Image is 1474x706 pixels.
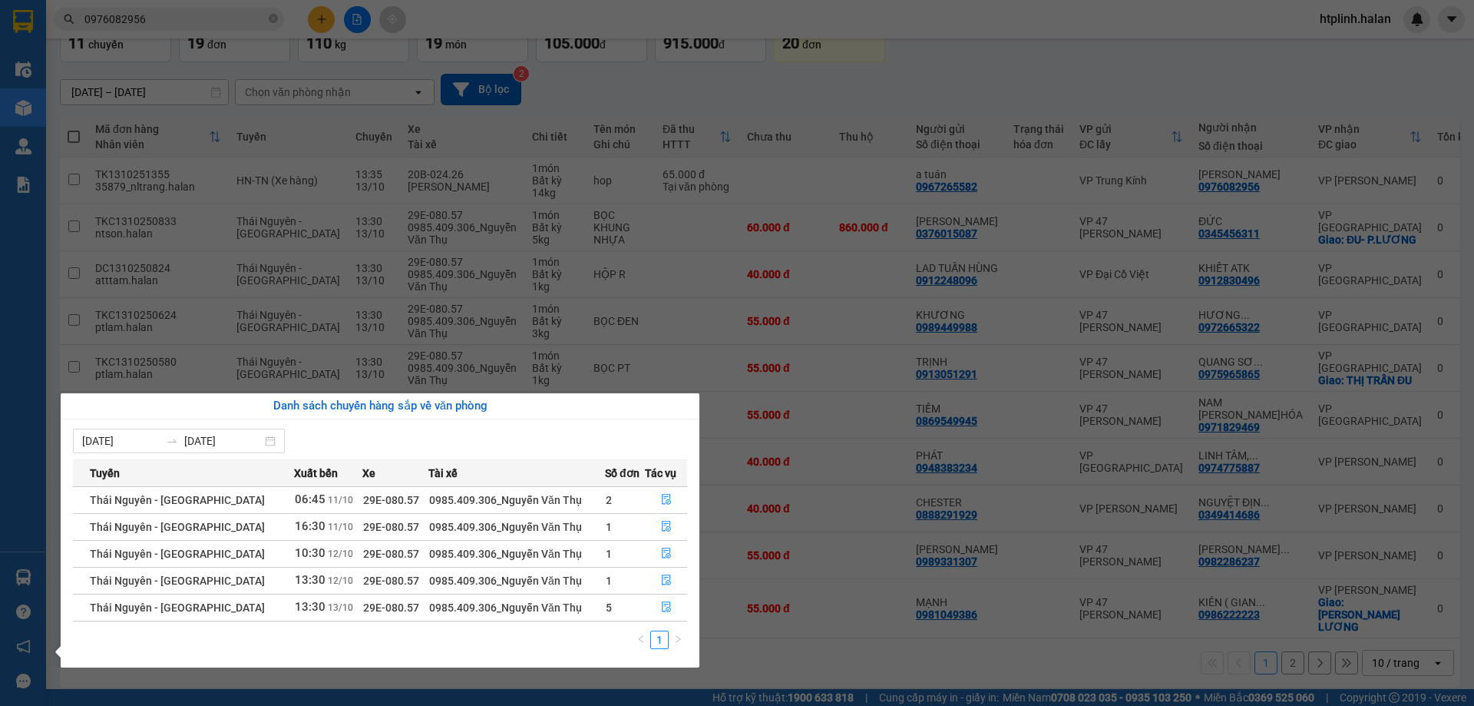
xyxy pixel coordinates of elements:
[90,521,265,533] span: Thái Nguyên - [GEOGRAPHIC_DATA]
[606,548,612,560] span: 1
[673,635,682,644] span: right
[606,494,612,506] span: 2
[295,546,326,560] span: 10:30
[90,575,265,587] span: Thái Nguyên - [GEOGRAPHIC_DATA]
[19,19,134,96] img: logo.jpg
[90,494,265,506] span: Thái Nguyên - [GEOGRAPHIC_DATA]
[646,595,686,620] button: file-done
[429,545,604,562] div: 0985.409.306_Nguyễn Văn Thụ
[429,492,604,509] div: 0985.409.306_Nguyễn Văn Thụ
[328,602,353,613] span: 13/10
[328,549,353,559] span: 12/10
[646,488,686,512] button: file-done
[428,465,458,482] span: Tài xế
[328,495,353,505] span: 11/10
[645,465,676,482] span: Tác vụ
[73,397,687,416] div: Danh sách chuyến hàng sắp về văn phòng
[646,515,686,539] button: file-done
[362,465,375,482] span: Xe
[650,631,669,649] li: 1
[661,521,672,533] span: file-done
[328,522,353,532] span: 11/10
[606,521,612,533] span: 1
[429,599,604,616] div: 0985.409.306_Nguyễn Văn Thụ
[606,575,612,587] span: 1
[82,433,160,449] input: Từ ngày
[90,465,120,482] span: Tuyến
[166,435,178,447] span: swap-right
[90,602,265,614] span: Thái Nguyên - [GEOGRAPHIC_DATA]
[661,548,672,560] span: file-done
[646,568,686,593] button: file-done
[606,602,612,614] span: 5
[295,519,326,533] span: 16:30
[363,494,419,506] span: 29E-080.57
[632,631,650,649] button: left
[19,104,229,156] b: GỬI : VP [GEOGRAPHIC_DATA]
[295,600,326,614] span: 13:30
[661,494,672,506] span: file-done
[363,521,419,533] span: 29E-080.57
[363,548,419,560] span: 29E-080.57
[184,433,262,449] input: Đến ngày
[651,631,668,648] a: 1
[632,631,650,649] li: Previous Page
[636,635,646,644] span: left
[295,573,326,587] span: 13:30
[605,465,640,482] span: Số đơn
[166,435,178,447] span: to
[295,492,326,506] span: 06:45
[669,631,687,649] li: Next Page
[363,602,419,614] span: 29E-080.57
[90,548,265,560] span: Thái Nguyên - [GEOGRAPHIC_DATA]
[661,602,672,614] span: file-done
[144,38,642,57] li: 271 - [PERSON_NAME] - [GEOGRAPHIC_DATA] - [GEOGRAPHIC_DATA]
[328,575,353,586] span: 12/10
[646,542,686,566] button: file-done
[363,575,419,587] span: 29E-080.57
[429,519,604,535] div: 0985.409.306_Nguyễn Văn Thụ
[661,575,672,587] span: file-done
[429,572,604,589] div: 0985.409.306_Nguyễn Văn Thụ
[669,631,687,649] button: right
[294,465,338,482] span: Xuất bến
